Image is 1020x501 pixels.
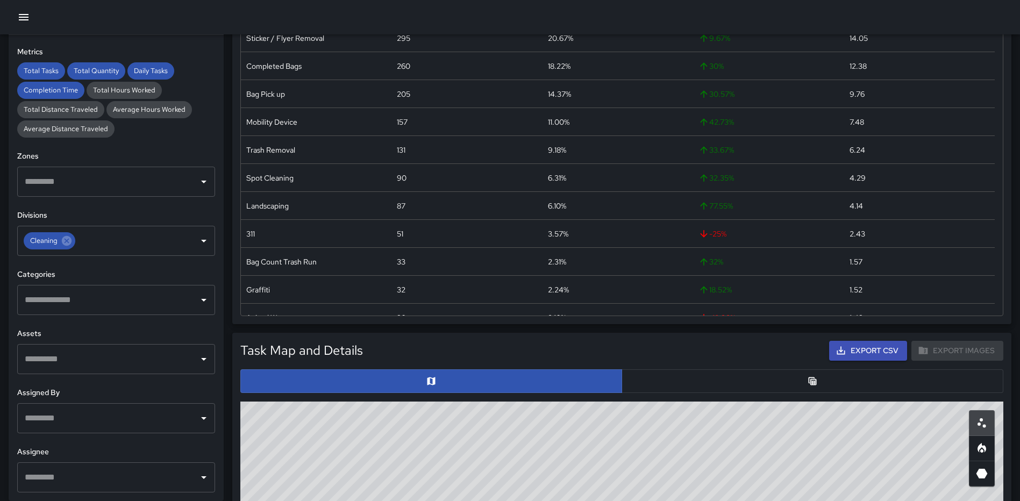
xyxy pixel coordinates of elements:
[67,62,125,80] div: Total Quantity
[17,269,215,281] h6: Categories
[397,173,406,183] div: 90
[397,145,405,155] div: 131
[397,201,405,211] div: 87
[17,120,115,138] div: Average Distance Traveled
[17,82,84,99] div: Completion Time
[850,284,862,295] div: 1.52
[17,66,65,75] span: Total Tasks
[548,117,569,127] div: 11.00%
[850,33,868,44] div: 14.05
[548,284,569,295] div: 2.24%
[698,33,730,44] span: 9.67 %
[196,292,211,307] button: Open
[246,173,294,183] div: Spot Cleaning
[246,145,295,155] div: Trash Removal
[246,89,285,99] div: Bag Pick up
[127,62,174,80] div: Daily Tasks
[698,117,734,127] span: 42.73 %
[67,66,125,75] span: Total Quantity
[548,312,566,323] div: 2.10%
[969,410,995,436] button: Scatterplot
[850,201,863,211] div: 4.14
[24,232,75,249] div: Cleaning
[975,467,988,480] svg: 3D Heatmap
[17,105,104,114] span: Total Distance Traveled
[17,124,115,133] span: Average Distance Traveled
[17,446,215,458] h6: Assignee
[87,85,162,95] span: Total Hours Worked
[698,145,734,155] span: 33.67 %
[196,174,211,189] button: Open
[850,228,865,239] div: 2.43
[106,105,192,114] span: Average Hours Worked
[397,117,408,127] div: 157
[17,101,104,118] div: Total Distance Traveled
[397,89,410,99] div: 205
[698,173,734,183] span: 32.35 %
[698,89,734,99] span: 30.57 %
[17,328,215,340] h6: Assets
[548,33,573,44] div: 20.67%
[807,376,818,387] svg: Table
[850,117,864,127] div: 7.48
[246,228,255,239] div: 311
[698,201,733,211] span: 77.55 %
[106,101,192,118] div: Average Hours Worked
[850,256,862,267] div: 1.57
[850,312,863,323] div: 1.43
[246,117,297,127] div: Mobility Device
[17,62,65,80] div: Total Tasks
[548,61,570,71] div: 18.22%
[850,61,867,71] div: 12.38
[397,312,406,323] div: 30
[87,82,162,99] div: Total Hours Worked
[548,145,566,155] div: 9.18%
[969,461,995,486] button: 3D Heatmap
[622,369,1003,393] button: Table
[850,145,865,155] div: 6.24
[17,151,215,162] h6: Zones
[196,233,211,248] button: Open
[548,201,566,211] div: 6.10%
[548,173,566,183] div: 6.31%
[240,369,622,393] button: Map
[397,33,410,44] div: 295
[240,342,363,359] h5: Task Map and Details
[397,61,410,71] div: 260
[548,256,566,267] div: 2.31%
[975,417,988,430] svg: Scatterplot
[698,284,732,295] span: 18.52 %
[698,312,736,323] span: -18.92 %
[969,435,995,461] button: Heatmap
[548,228,568,239] div: 3.57%
[17,85,84,95] span: Completion Time
[698,61,724,71] span: 30 %
[17,210,215,221] h6: Divisions
[196,352,211,367] button: Open
[548,89,571,99] div: 14.37%
[975,442,988,455] svg: Heatmap
[850,173,866,183] div: 4.29
[850,89,865,99] div: 9.76
[196,470,211,485] button: Open
[426,376,437,387] svg: Map
[246,201,289,211] div: Landscaping
[127,66,174,75] span: Daily Tasks
[24,234,64,247] span: Cleaning
[397,284,405,295] div: 32
[246,33,324,44] div: Sticker / Flyer Removal
[397,256,405,267] div: 33
[829,341,907,361] button: Export CSV
[246,256,317,267] div: Bag Count Trash Run
[246,312,291,323] div: Animal Waste
[17,46,215,58] h6: Metrics
[246,284,270,295] div: Graffiti
[17,387,215,399] h6: Assigned By
[698,228,726,239] span: -25 %
[698,256,723,267] span: 32 %
[196,411,211,426] button: Open
[246,61,302,71] div: Completed Bags
[397,228,403,239] div: 51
